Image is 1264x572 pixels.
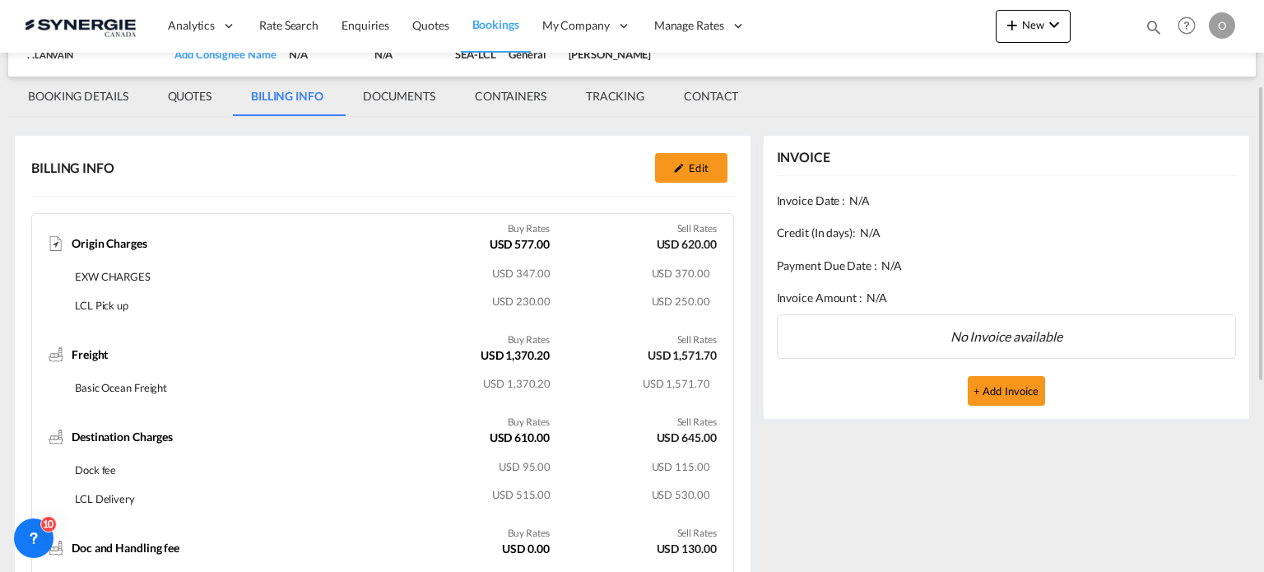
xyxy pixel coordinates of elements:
span: USD 250.00 [652,295,710,308]
md-icon: icon-pencil [673,162,685,174]
span: USD 347.00 [492,267,551,280]
span: USD 530.00 [652,488,710,501]
span: USD 115.00 [652,460,710,473]
div: USD 610.00 [490,430,550,450]
button: icon-pencilEdit [655,153,727,183]
span: Freight [72,346,108,363]
span: LANVAIN [35,49,73,60]
body: Editor, editor2 [16,16,358,34]
div: Invoice Date : [777,184,1236,217]
label: Sell Rates [677,333,717,347]
span: Enquiries [342,18,389,32]
div: Credit (In days): [777,216,1236,249]
span: Quotes [412,18,448,32]
div: USD 577.00 [490,236,550,257]
div: O [1209,12,1235,39]
div: USD 645.00 [657,430,717,450]
label: Sell Rates [677,527,717,541]
span: Manage Rates [654,17,724,34]
div: Pablo Gomez Saldarriaga [569,47,652,62]
span: USD 1,370.20 [483,377,551,390]
span: USD 95.00 [499,460,551,473]
span: Doc and Handling fee [72,540,179,556]
div: Invoice Amount : [777,281,1236,314]
div: INVOICE [777,148,830,166]
iframe: Chat [12,486,70,547]
div: USD 1,571.70 [648,347,717,368]
div: USD 130.00 [657,541,717,561]
md-tab-item: BOOKING DETAILS [8,77,148,116]
md-tab-item: BILLING INFO [231,77,343,116]
span: Help [1173,12,1201,40]
div: SEA-LCL [455,47,495,62]
span: USD 370.00 [652,267,710,280]
button: + Add Invoice [968,376,1045,406]
span: USD 1,571.70 [643,377,710,390]
md-pagination-wrapper: Use the left and right arrow keys to navigate between tabs [8,77,758,116]
div: USD 620.00 [657,236,717,257]
span: Basic Ocean Freight [75,381,167,394]
span: USD 515.00 [492,488,551,501]
span: Rate Search [259,18,318,32]
md-tab-item: CONTACT [664,77,758,116]
button: icon-plus 400-fgNewicon-chevron-down [996,10,1071,43]
div: General [509,47,555,62]
span: Dock fee [75,463,116,477]
label: Sell Rates [677,222,717,236]
div: USD 1,370.20 [481,347,550,368]
label: Buy Rates [508,333,550,347]
span: N/A [881,258,902,274]
label: Sell Rates [677,416,717,430]
md-tab-item: CONTAINERS [455,77,566,116]
label: Buy Rates [508,222,550,236]
div: No Invoice available [777,314,1236,359]
span: N/A [867,290,887,306]
span: N/A [849,193,870,209]
img: 1f56c880d42311ef80fc7dca854c8e59.png [25,7,136,44]
div: . . [27,47,73,62]
div: Payment Due Date : [777,249,1236,282]
md-tab-item: TRACKING [566,77,664,116]
span: Destination Charges [72,429,173,445]
md-tab-item: DOCUMENTS [343,77,455,116]
span: Bookings [472,17,519,31]
span: LCL Delivery [75,492,135,505]
div: N/A [374,47,443,62]
div: Help [1173,12,1209,41]
span: Origin Charges [72,235,147,252]
span: N/A [860,225,881,241]
md-icon: icon-chevron-down [1044,15,1064,35]
span: Analytics [168,17,215,34]
md-icon: icon-plus 400-fg [1002,15,1022,35]
md-icon: icon-magnify [1145,18,1163,36]
div: N/A [289,47,360,62]
span: LCL Pick up [75,299,128,312]
label: Buy Rates [508,527,550,541]
span: New [1002,18,1064,31]
div: icon-magnify [1145,18,1163,43]
label: Buy Rates [508,416,550,430]
div: USD 0.00 [502,541,549,561]
div: BILLING INFO [31,159,114,177]
span: My Company [542,17,610,34]
md-tab-item: QUOTES [148,77,231,116]
span: USD 230.00 [492,295,551,308]
span: EXW CHARGES [75,270,151,283]
div: Add Consignee Name [174,47,276,62]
